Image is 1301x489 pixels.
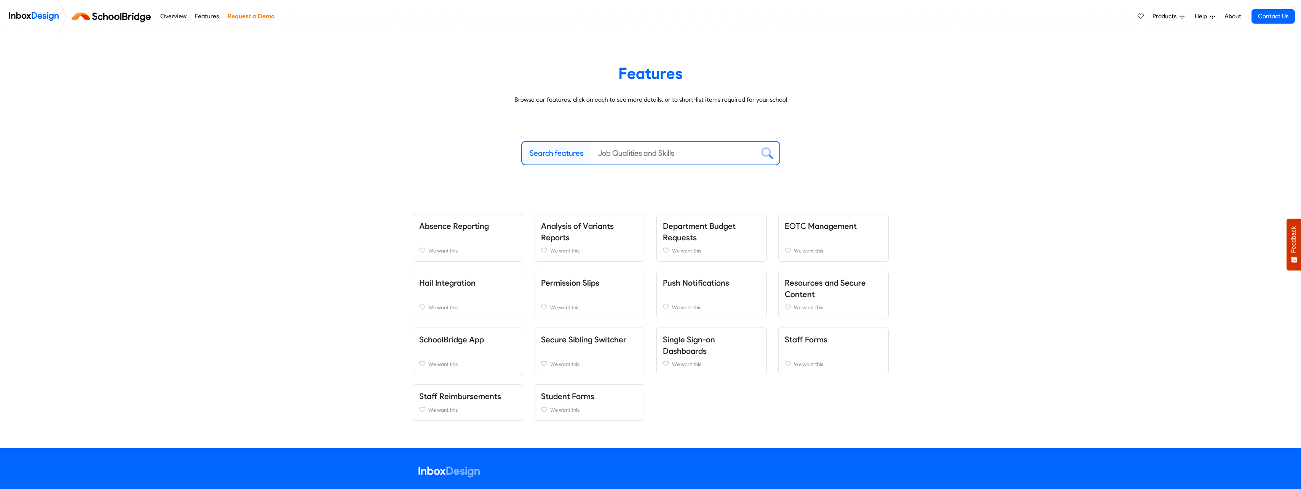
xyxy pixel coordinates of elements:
a: We want this [785,246,882,255]
a: We want this [785,303,882,312]
label: Search features [530,147,583,159]
a: We want this [541,360,639,369]
input: Job Qualities and Skills [591,142,755,165]
span: We want this [550,407,579,413]
a: We want this [541,405,639,414]
a: Products [1149,9,1188,24]
a: We want this [419,360,517,369]
a: Help [1192,9,1218,24]
a: SchoolBridge App [419,335,484,344]
a: Department Budget Requests [663,221,736,242]
p: Browse our features, click on each to see more details, or to short-list items required for your ... [418,95,883,104]
a: Hail Integration [419,278,476,288]
a: Request a Demo [225,9,276,24]
span: Feedback [1290,226,1297,253]
span: We want this [672,361,701,367]
span: We want this [428,304,458,310]
button: Feedback - Show survey [1287,219,1301,270]
div: Secure Sibling Switcher [529,328,651,375]
a: We want this [419,405,517,414]
span: We want this [672,304,701,310]
a: Features [193,9,221,24]
div: Absence Reporting [407,214,529,262]
span: Products [1153,12,1180,21]
a: Permission Slips [541,278,599,288]
span: We want this [794,361,823,367]
div: Analysis of Variants Reports [529,214,651,262]
a: We want this [419,303,517,312]
div: Department Budget Requests [651,214,773,262]
img: schoolbridge logo [70,7,156,26]
div: Staff Forms [773,328,894,375]
span: We want this [672,248,701,254]
a: Student Forms [541,392,594,401]
span: We want this [550,361,579,367]
a: Absence Reporting [419,221,489,231]
a: Analysis of Variants Reports [541,221,614,242]
a: Staff Forms [785,335,827,344]
a: Resources and Secure Content [785,278,866,299]
a: We want this [419,246,517,255]
span: We want this [428,248,458,254]
a: We want this [541,246,639,255]
a: We want this [663,246,760,255]
span: We want this [794,248,823,254]
span: We want this [550,248,579,254]
heading: Features [418,64,883,83]
div: Hail Integration [407,271,529,318]
div: SchoolBridge App [407,328,529,375]
a: About [1222,9,1243,24]
span: Help [1195,12,1210,21]
img: logo_inboxdesign_white.svg [418,467,480,478]
div: Resources and Secure Content [773,271,894,318]
span: We want this [428,361,458,367]
a: Contact Us [1252,9,1295,24]
a: Push Notifications [663,278,729,288]
div: Permission Slips [529,271,651,318]
span: We want this [550,304,579,310]
span: We want this [794,304,823,310]
div: Staff Reimbursements [407,384,529,421]
div: EOTC Management [773,214,894,262]
a: We want this [541,303,639,312]
div: Student Forms [529,384,651,421]
a: We want this [785,360,882,369]
a: We want this [663,360,760,369]
a: Secure Sibling Switcher [541,335,626,344]
span: We want this [428,407,458,413]
a: Single Sign-on Dashboards [663,335,715,356]
a: Staff Reimbursements [419,392,501,401]
div: Single Sign-on Dashboards [651,328,773,375]
a: We want this [663,303,760,312]
a: Overview [158,9,188,24]
a: EOTC Management [785,221,857,231]
div: Push Notifications [651,271,773,318]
